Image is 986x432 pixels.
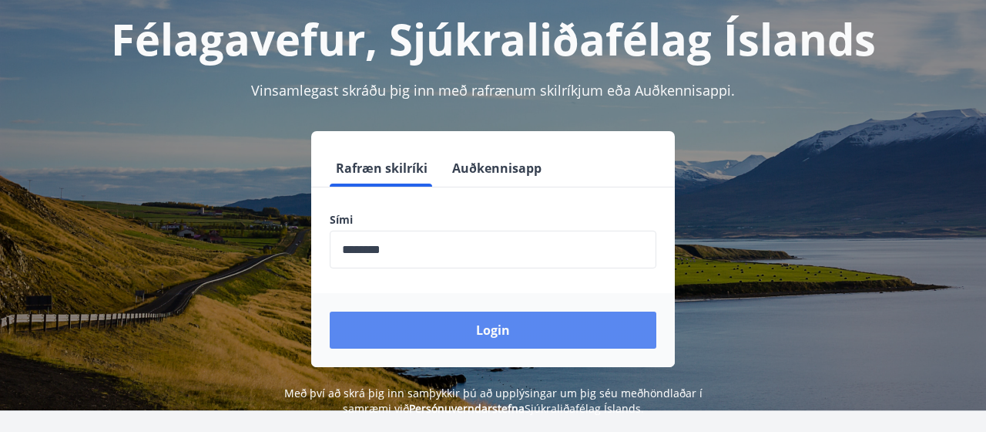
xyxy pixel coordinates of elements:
[330,212,656,228] label: Sími
[18,9,968,68] h1: Félagavefur, Sjúkraliðafélag Íslands
[446,150,548,187] button: Auðkennisapp
[330,312,656,349] button: Login
[251,81,735,100] span: Vinsamlegast skráðu þig inn með rafrænum skilríkjum eða Auðkennisappi.
[409,401,525,416] a: Persónuverndarstefna
[330,150,434,187] button: Rafræn skilríki
[284,386,703,416] span: Með því að skrá þig inn samþykkir þú að upplýsingar um þig séu meðhöndlaðar í samræmi við Sjúkral...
